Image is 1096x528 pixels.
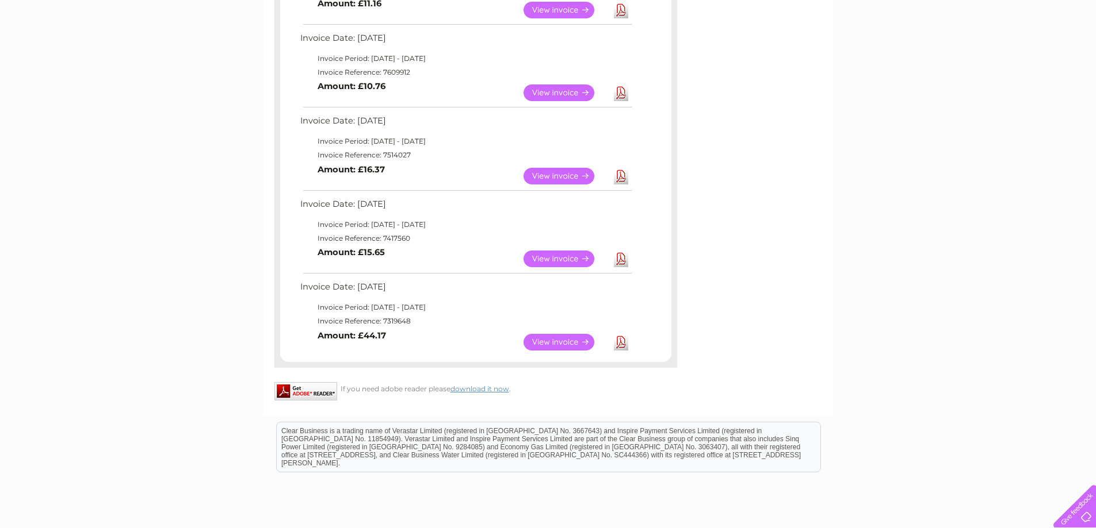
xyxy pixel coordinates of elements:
[524,84,608,101] a: View
[297,218,634,232] td: Invoice Period: [DATE] - [DATE]
[274,382,677,393] div: If you need adobe reader please .
[297,300,634,314] td: Invoice Period: [DATE] - [DATE]
[297,113,634,134] td: Invoice Date: [DATE]
[893,49,915,57] a: Water
[318,330,386,341] b: Amount: £44.17
[996,49,1013,57] a: Blog
[297,314,634,328] td: Invoice Reference: 7319648
[318,247,385,257] b: Amount: £15.65
[524,334,608,350] a: View
[318,164,385,175] b: Amount: £16.37
[524,168,608,184] a: View
[614,2,628,18] a: Download
[614,334,628,350] a: Download
[614,84,628,101] a: Download
[450,384,509,393] a: download it now
[297,232,634,245] td: Invoice Reference: 7417560
[297,148,634,162] td: Invoice Reference: 7514027
[297,134,634,148] td: Invoice Period: [DATE] - [DATE]
[297,30,634,52] td: Invoice Date: [DATE]
[614,168,628,184] a: Download
[297,52,634,65] td: Invoice Period: [DATE] - [DATE]
[1019,49,1048,57] a: Contact
[297,65,634,79] td: Invoice Reference: 7609912
[922,49,948,57] a: Energy
[297,279,634,300] td: Invoice Date: [DATE]
[1058,49,1085,57] a: Log out
[614,250,628,267] a: Download
[524,2,608,18] a: View
[297,196,634,218] td: Invoice Date: [DATE]
[277,6,820,56] div: Clear Business is a trading name of Verastar Limited (registered in [GEOGRAPHIC_DATA] No. 3667643...
[954,49,989,57] a: Telecoms
[524,250,608,267] a: View
[318,81,385,91] b: Amount: £10.76
[879,6,958,20] a: 0333 014 3131
[39,30,97,65] img: logo.png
